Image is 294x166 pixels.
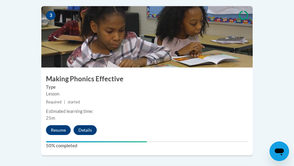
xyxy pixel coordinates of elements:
span: 25m [46,115,55,121]
label: Type [46,84,248,91]
div: Estimated learning time: [46,108,248,115]
label: 50% completed [46,142,248,149]
button: Details [73,125,97,135]
div: Your progress [46,141,147,142]
span: Required [46,100,62,104]
img: Course Image [41,6,253,68]
span: | [64,100,65,104]
div: Lesson [46,91,248,97]
span: 3 [46,11,56,20]
iframe: Button to launch messaging window [269,141,289,161]
button: Resume [46,125,71,135]
span: started [68,100,80,104]
h3: Making Phonics Effective [41,74,253,84]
